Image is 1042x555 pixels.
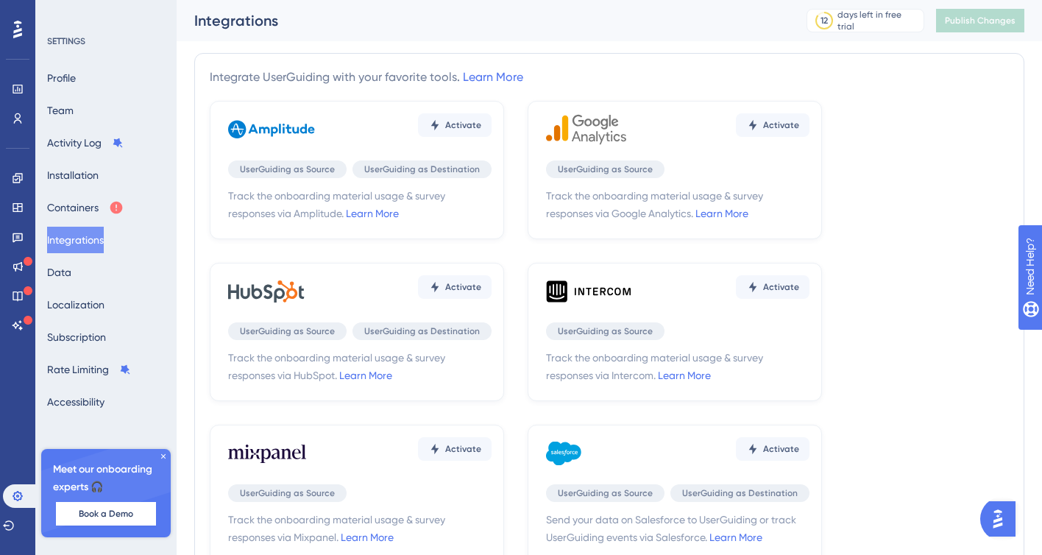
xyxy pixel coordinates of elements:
[47,130,124,156] button: Activity Log
[47,194,124,221] button: Containers
[240,325,335,337] span: UserGuiding as Source
[47,356,131,383] button: Rate Limiting
[418,275,492,299] button: Activate
[364,163,480,175] span: UserGuiding as Destination
[945,15,1016,26] span: Publish Changes
[47,162,99,188] button: Installation
[339,370,392,381] a: Learn More
[682,487,798,499] span: UserGuiding as Destination
[47,97,74,124] button: Team
[56,502,156,526] button: Book a Demo
[546,187,809,222] span: Track the onboarding material usage & survey responses via Google Analytics.
[228,187,492,222] span: Track the onboarding material usage & survey responses via Amplitude.
[736,113,809,137] button: Activate
[418,113,492,137] button: Activate
[763,443,799,455] span: Activate
[228,511,492,546] span: Track the onboarding material usage & survey responses via Mixpanel.
[445,119,481,131] span: Activate
[210,68,523,86] div: Integrate UserGuiding with your favorite tools.
[35,4,92,21] span: Need Help?
[341,531,394,543] a: Learn More
[558,487,653,499] span: UserGuiding as Source
[936,9,1024,32] button: Publish Changes
[463,70,523,84] a: Learn More
[47,291,104,318] button: Localization
[364,325,480,337] span: UserGuiding as Destination
[445,281,481,293] span: Activate
[47,65,76,91] button: Profile
[763,119,799,131] span: Activate
[47,259,71,286] button: Data
[658,370,711,381] a: Learn More
[47,227,104,253] button: Integrations
[763,281,799,293] span: Activate
[709,531,762,543] a: Learn More
[79,508,133,520] span: Book a Demo
[980,497,1024,541] iframe: UserGuiding AI Assistant Launcher
[837,9,919,32] div: days left in free trial
[546,349,809,384] span: Track the onboarding material usage & survey responses via Intercom.
[53,461,159,496] span: Meet our onboarding experts 🎧
[47,35,166,47] div: SETTINGS
[240,163,335,175] span: UserGuiding as Source
[736,437,809,461] button: Activate
[821,15,828,26] div: 12
[736,275,809,299] button: Activate
[546,511,809,546] span: Send your data on Salesforce to UserGuiding or track UserGuiding events via Salesforce.
[228,349,492,384] span: Track the onboarding material usage & survey responses via HubSpot.
[558,325,653,337] span: UserGuiding as Source
[445,443,481,455] span: Activate
[47,324,106,350] button: Subscription
[346,208,399,219] a: Learn More
[558,163,653,175] span: UserGuiding as Source
[240,487,335,499] span: UserGuiding as Source
[695,208,748,219] a: Learn More
[47,389,104,415] button: Accessibility
[418,437,492,461] button: Activate
[194,10,770,31] div: Integrations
